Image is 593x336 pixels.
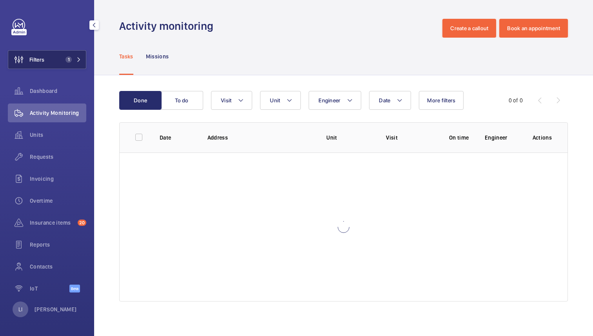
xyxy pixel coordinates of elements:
span: Visit [221,97,231,104]
button: Unit [260,91,301,110]
div: 0 of 0 [509,96,523,104]
span: Contacts [30,263,86,271]
button: Visit [211,91,252,110]
span: Filters [29,56,44,64]
span: Dashboard [30,87,86,95]
button: Create a callout [442,19,496,38]
p: [PERSON_NAME] [35,305,77,313]
span: Engineer [318,97,340,104]
p: Date [160,134,195,142]
p: Engineer [485,134,520,142]
span: Insurance items [30,219,75,227]
span: Invoicing [30,175,86,183]
span: Units [30,131,86,139]
button: Done [119,91,162,110]
p: LI [18,305,22,313]
p: Actions [533,134,552,142]
button: To do [161,91,203,110]
span: Requests [30,153,86,161]
p: Unit [326,134,373,142]
span: Reports [30,241,86,249]
h1: Activity monitoring [119,19,218,33]
button: Filters1 [8,50,86,69]
p: Visit [386,134,433,142]
span: Overtime [30,197,86,205]
span: More filters [427,97,455,104]
span: Beta [69,285,80,292]
span: Unit [270,97,280,104]
span: 1 [65,56,72,63]
button: Book an appointment [499,19,568,38]
p: On time [446,134,472,142]
span: IoT [30,285,69,292]
button: More filters [419,91,464,110]
span: 20 [78,220,86,226]
p: Tasks [119,53,133,60]
p: Missions [146,53,169,60]
button: Date [369,91,411,110]
button: Engineer [309,91,361,110]
p: Address [207,134,314,142]
span: Date [379,97,390,104]
span: Activity Monitoring [30,109,86,117]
